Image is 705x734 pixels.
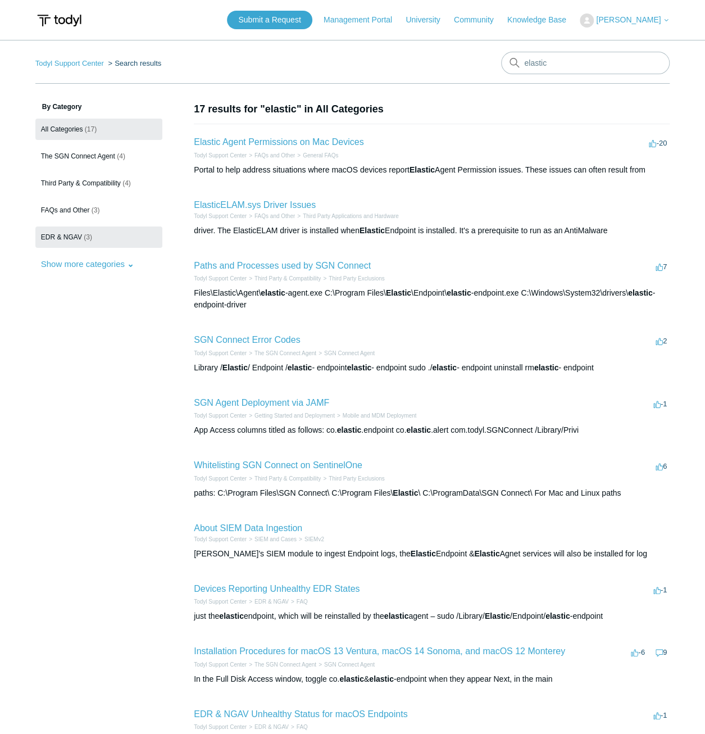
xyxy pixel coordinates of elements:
[329,475,384,482] a: Third Party Exclusions
[117,152,125,160] span: (4)
[360,226,385,235] em: Elastic
[194,548,670,560] div: [PERSON_NAME]'s SIEM module to ingest Endpoint logs, the Endpoint & Agnet services will also be i...
[194,673,670,685] div: In the Full Disk Access window, toggle co. & -endpoint when they appear Next, in the main
[656,648,667,656] span: 9
[254,350,316,356] a: The SGN Connect Agent
[194,660,247,669] li: Todyl Support Center
[194,362,670,374] div: Library / / Endpoint / - endpoint - endpoint sudo ./ - endpoint uninstall rm - endpoint
[84,233,92,241] span: (3)
[92,206,100,214] span: (3)
[194,411,247,420] li: Todyl Support Center
[297,724,308,730] a: FAQ
[653,400,667,408] span: -1
[247,212,295,220] li: FAQs and Other
[41,233,82,241] span: EDR & NGAV
[194,424,670,436] div: App Access columns titled as follows: co. .endpoint co. .alert com.todyl.SGNConnect /Library/Privi
[303,213,399,219] a: Third Party Applications and Hardware
[194,724,247,730] a: Todyl Support Center
[194,275,247,282] a: Todyl Support Center
[339,674,364,683] em: elastic
[35,10,83,31] img: Todyl Support Center Help Center home page
[297,535,324,543] li: SIEMv2
[194,287,670,311] div: Files\Elastic\Agent\ -agent.exe C:\Program Files\ \Endpoint\ -endpoint.exe C:\Windows\System32\dr...
[194,225,670,237] div: driver. The ElasticELAM driver is installed when Endpoint is installed. It's a prerequisite to ru...
[653,711,667,719] span: -1
[254,152,295,158] a: FAQs and Other
[219,611,244,620] em: elastic
[194,261,371,270] a: Paths and Processes used by SGN Connect
[545,611,570,620] em: elastic
[227,11,312,29] a: Submit a Request
[254,599,289,605] a: EDR & NGAV
[454,14,505,26] a: Community
[194,413,247,419] a: Todyl Support Center
[432,363,457,372] em: elastic
[194,212,247,220] li: Todyl Support Center
[386,288,411,297] em: Elastic
[35,59,104,67] a: Todyl Support Center
[369,674,394,683] em: elastic
[316,660,375,669] li: SGN Connect Agent
[194,137,363,147] a: Elastic Agent Permissions on Mac Devices
[254,275,321,282] a: Third Party & Compatibility
[35,253,140,274] button: Show more categories
[194,599,247,605] a: Todyl Support Center
[297,599,308,605] a: FAQ
[254,413,335,419] a: Getting Started and Deployment
[406,14,451,26] a: University
[35,200,162,221] a: FAQs and Other (3)
[406,425,431,434] em: elastic
[261,288,285,297] em: elastic
[247,349,316,357] li: The SGN Connect Agent
[194,610,670,622] div: just the endpoint, which will be reinstalled by the agent – sudo /Library/ /Endpoint/ -endpoint
[656,337,667,345] span: 2
[628,288,653,297] em: elastic
[194,646,565,656] a: Installation Procedures for macOS 13 Ventura, macOS 14 Sonoma, and macOS 12 Monterey
[247,723,289,731] li: EDR & NGAV
[194,475,247,482] a: Todyl Support Center
[194,535,247,543] li: Todyl Support Center
[194,152,247,158] a: Todyl Support Center
[194,584,360,593] a: Devices Reporting Unhealthy EDR States
[288,363,312,372] em: elastic
[254,661,316,668] a: The SGN Connect Agent
[247,274,321,283] li: Third Party & Compatibility
[194,536,247,542] a: Todyl Support Center
[254,536,297,542] a: SIEM and Cases
[289,597,308,606] li: FAQ
[41,179,121,187] span: Third Party & Compatibility
[631,648,645,656] span: -6
[303,152,338,158] a: General FAQs
[247,660,316,669] li: The SGN Connect Agent
[254,724,289,730] a: EDR & NGAV
[194,164,670,176] div: Portal to help address situations where macOS devices report Agent Permission issues. These issue...
[35,226,162,248] a: EDR & NGAV (3)
[194,200,316,210] a: ElasticELAM.sys Driver Issues
[41,152,115,160] span: The SGN Connect Agent
[653,586,667,594] span: -1
[393,488,418,497] em: Elastic
[194,274,247,283] li: Todyl Support Center
[194,335,300,345] a: SGN Connect Error Codes
[247,411,335,420] li: Getting Started and Deployment
[316,349,375,357] li: SGN Connect Agent
[122,179,131,187] span: (4)
[295,151,338,160] li: General FAQs
[411,549,436,558] em: Elastic
[324,350,375,356] a: SGN Connect Agent
[247,597,289,606] li: EDR & NGAV
[289,723,308,731] li: FAQ
[41,125,83,133] span: All Categories
[335,411,417,420] li: Mobile and MDM Deployment
[194,474,247,483] li: Todyl Support Center
[194,460,362,470] a: Whitelisting SGN Connect on SentinelOne
[194,213,247,219] a: Todyl Support Center
[41,206,90,214] span: FAQs and Other
[295,212,398,220] li: Third Party Applications and Hardware
[222,363,248,372] em: Elastic
[656,262,667,271] span: 7
[337,425,362,434] em: elastic
[247,151,295,160] li: FAQs and Other
[194,350,247,356] a: Todyl Support Center
[194,151,247,160] li: Todyl Support Center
